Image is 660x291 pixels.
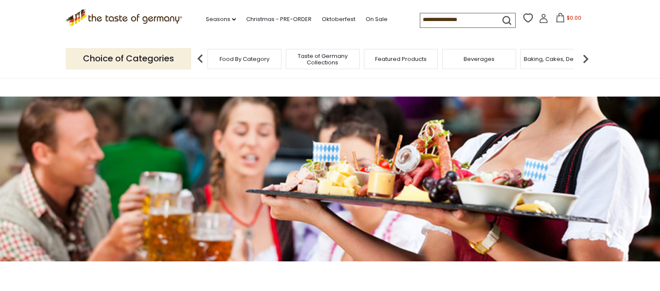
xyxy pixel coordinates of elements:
[366,15,388,24] a: On Sale
[288,53,357,66] a: Taste of Germany Collections
[322,15,355,24] a: Oktoberfest
[220,56,269,62] a: Food By Category
[66,48,191,69] p: Choice of Categories
[464,56,495,62] a: Beverages
[246,15,312,24] a: Christmas - PRE-ORDER
[206,15,236,24] a: Seasons
[192,50,209,67] img: previous arrow
[567,14,581,21] span: $0.00
[550,13,587,26] button: $0.00
[375,56,427,62] a: Featured Products
[524,56,590,62] a: Baking, Cakes, Desserts
[577,50,594,67] img: next arrow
